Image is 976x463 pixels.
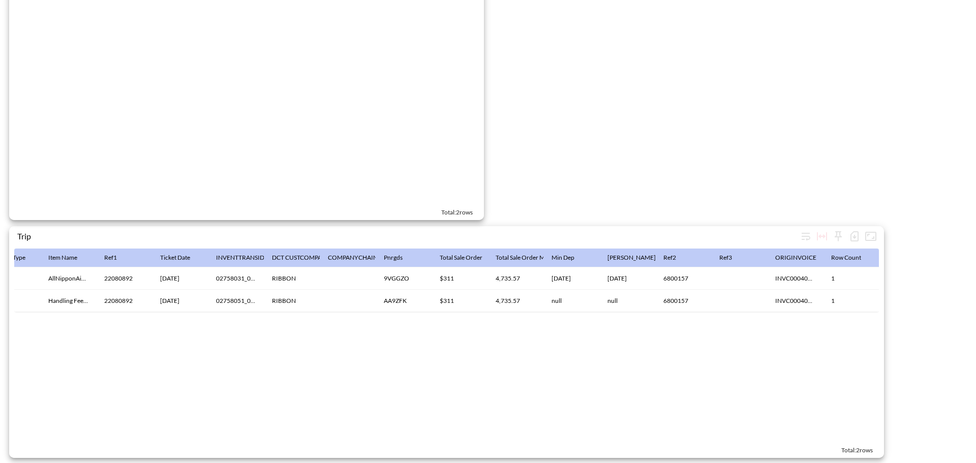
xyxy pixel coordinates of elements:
th: 1 [823,290,879,312]
th: AA9ZFK [376,290,432,312]
span: Item Name [48,252,90,264]
th: RIBBON [264,267,320,290]
span: COMPANYCHAINID [328,252,398,264]
div: Total Sale Order [440,252,482,264]
th: 9VGGZO [376,267,432,290]
th: $311 [432,267,487,290]
th: 05/08/2025 [543,267,599,290]
div: Min Dep [552,252,574,264]
span: Ref2 [663,252,689,264]
span: Total: 2 rows [841,446,873,454]
div: Toggle table layout between fixed and auto (default: auto) [814,228,830,244]
div: DCT CUSTCOMPANYGROUPID [272,252,359,264]
span: Pnrgds [384,252,416,264]
th: 6800157 [655,290,711,312]
div: Item Name [48,252,77,264]
span: ORIGINVOICE [775,252,830,264]
div: Sticky left columns: 0 [830,228,846,244]
th: 22080892 [96,290,152,312]
span: Max Ariv [607,252,669,264]
div: Pnrgds [384,252,403,264]
th: 08/08/2025 [599,267,655,290]
span: Total Sale Order MST [496,252,565,264]
span: Total: 2 rows [441,208,473,216]
div: Ref2 [663,252,676,264]
th: AllNipponAirways [40,267,96,290]
span: Min Dep [552,252,588,264]
th: INVC00040427 [767,267,823,290]
th: null [543,290,599,312]
button: Fullscreen [863,228,879,244]
div: Total Sale Order MST [496,252,552,264]
th: null [599,290,655,312]
th: Handling Fee - Refund [40,290,96,312]
span: Ref3 [719,252,745,264]
span: INVENTTRANSID [216,252,278,264]
div: Ticket Date [160,252,190,264]
div: Ref3 [719,252,732,264]
th: 6800157 [655,267,711,290]
div: COMPANYCHAINID [328,252,384,264]
th: INVC00040427 [767,290,823,312]
th: 01/08/2025 [152,290,208,312]
th: 1 [823,267,879,290]
th: 01/01/1900 [152,267,208,290]
span: Ref1 [104,252,130,264]
th: 02758031_081 [208,267,264,290]
div: Row Count [831,252,861,264]
span: Total Sale Order [440,252,496,264]
div: Wrap text [798,228,814,244]
span: Ticket Date [160,252,203,264]
div: INVENTTRANSID [216,252,264,264]
span: DCT CUSTCOMPANYGROUPID [272,252,372,264]
th: 4,735.57 [487,290,543,312]
th: 02758051_081 [208,290,264,312]
div: Ref1 [104,252,117,264]
th: 4,735.57 [487,267,543,290]
th: $311 [432,290,487,312]
div: ORIGINVOICE [775,252,816,264]
th: RIBBON [264,290,320,312]
div: Max Ariv [607,252,656,264]
span: Row Count [831,252,874,264]
th: 22080892 [96,267,152,290]
div: Trip [17,231,798,241]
